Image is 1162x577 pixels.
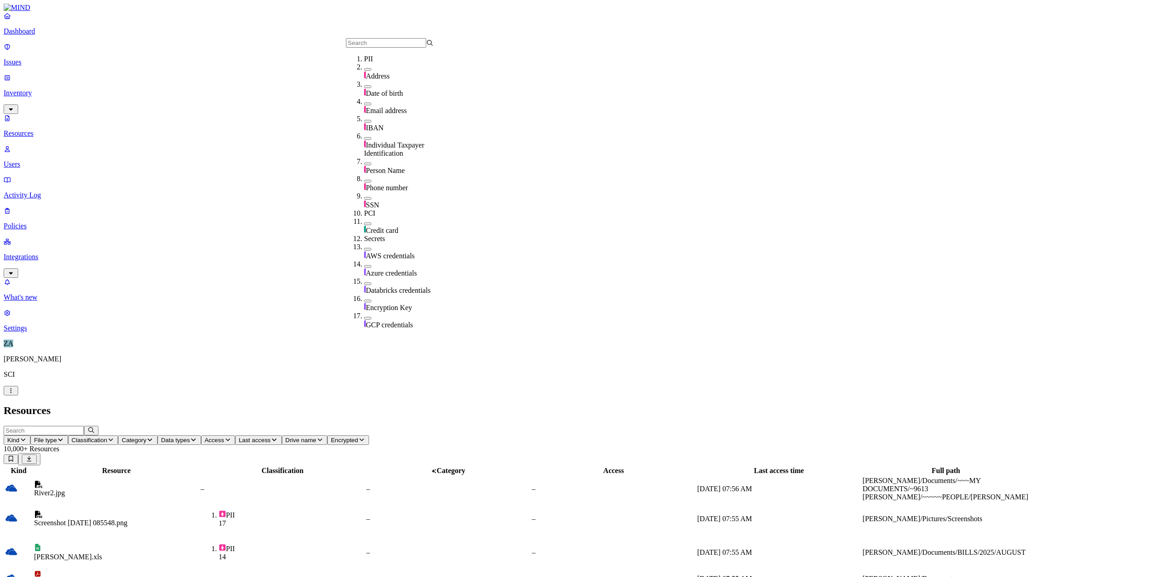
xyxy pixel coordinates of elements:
[219,519,364,528] div: 17
[364,166,366,173] img: pii-line
[4,160,1158,168] p: Users
[4,58,1158,66] p: Issues
[7,437,20,444] span: Kind
[366,107,407,114] span: Email address
[4,404,1158,417] h2: Resources
[4,237,1158,276] a: Integrations
[366,286,431,294] span: Databricks credentials
[34,544,41,551] img: google-sheets
[697,485,752,493] span: [DATE] 07:56 AM
[4,309,1158,332] a: Settings
[364,183,366,190] img: pii-line
[4,278,1158,301] a: What's new
[437,467,465,474] span: Category
[364,268,366,276] img: secret-line
[122,437,146,444] span: Category
[5,467,32,475] div: Kind
[862,548,1029,557] div: [PERSON_NAME]/Documents/BILLS/2025/AUGUST
[4,12,1158,35] a: Dashboard
[364,303,366,310] img: secret-line
[331,437,358,444] span: Encrypted
[4,27,1158,35] p: Dashboard
[34,437,57,444] span: File type
[364,320,366,327] img: secret-line
[286,437,316,444] span: Drive name
[364,209,452,217] div: PCI
[697,548,752,556] span: [DATE] 07:55 AM
[4,253,1158,261] p: Integrations
[364,71,366,79] img: pii-line
[532,485,536,493] span: –
[4,445,59,453] span: 10,000+ Resources
[532,515,536,523] span: –
[34,553,199,561] div: [PERSON_NAME].xls
[4,293,1158,301] p: What's new
[364,286,366,293] img: secret-line
[4,176,1158,199] a: Activity Log
[4,129,1158,138] p: Resources
[366,201,379,209] span: SSN
[219,510,226,518] img: pii
[4,43,1158,66] a: Issues
[532,548,536,556] span: –
[4,89,1158,97] p: Inventory
[201,467,364,475] div: Classification
[219,553,364,561] div: 14
[364,235,452,243] div: Secrets
[72,437,108,444] span: Classification
[346,38,426,48] input: Search
[161,437,190,444] span: Data types
[364,140,366,148] img: pii-line
[366,252,415,260] span: AWS credentials
[366,321,413,329] span: GCP credentials
[34,467,199,475] div: Resource
[366,304,412,311] span: Encryption Key
[697,467,861,475] div: Last access time
[862,467,1029,475] div: Full path
[34,519,199,527] div: Screenshot [DATE] 085548.png
[5,512,18,524] img: onedrive
[364,251,366,258] img: secret-line
[364,106,366,113] img: pii-line
[4,222,1158,230] p: Policies
[4,4,1158,12] a: MIND
[366,269,417,277] span: Azure credentials
[5,545,18,558] img: onedrive
[205,437,224,444] span: Access
[364,141,424,157] span: Individual Taxpayer Identification
[366,72,389,80] span: Address
[4,145,1158,168] a: Users
[219,544,226,551] img: pii
[862,477,1029,501] div: [PERSON_NAME]/Documents/~~~MY DOCUMENTS/~9613 [PERSON_NAME]/~~~~~PEOPLE/[PERSON_NAME]
[239,437,271,444] span: Last access
[219,544,364,553] div: PII
[366,548,370,556] span: –
[4,191,1158,199] p: Activity Log
[366,167,405,174] span: Person Name
[364,55,452,63] div: PII
[4,355,1158,363] p: [PERSON_NAME]
[4,340,13,347] span: ZA
[4,4,30,12] img: MIND
[366,485,370,493] span: –
[366,227,399,234] span: Credit card
[366,515,370,523] span: –
[366,89,403,97] span: Date of birth
[4,324,1158,332] p: Settings
[364,89,366,96] img: pii-line
[4,74,1158,113] a: Inventory
[4,426,84,435] input: Search
[862,515,1029,523] div: [PERSON_NAME]/Pictures/Screenshots
[5,482,18,494] img: onedrive
[366,184,408,192] span: Phone number
[4,114,1158,138] a: Resources
[34,489,199,497] div: River2.jpg
[366,124,384,132] span: IBAN
[532,467,695,475] div: Access
[364,200,366,207] img: pii-line
[219,510,364,519] div: PII
[201,485,204,493] span: –
[364,226,366,233] img: pci-line
[4,370,1158,379] p: SCI
[364,123,366,130] img: pii-line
